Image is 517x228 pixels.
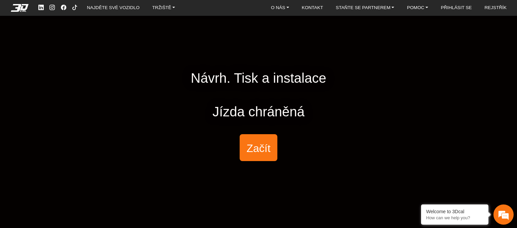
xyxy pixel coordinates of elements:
[484,5,507,10] font: REJSTŘÍK
[152,5,171,10] font: TRŽIŠTĚ
[302,5,323,10] font: KONTAKT
[240,134,277,161] button: Začít
[426,209,483,214] div: Welcome to 3Dcal
[271,5,285,10] font: O NÁS
[191,71,326,85] font: Návrh. Tisk a instalace
[87,5,139,10] font: NAJDĚTE SVÉ VOZIDLO
[84,3,142,12] a: NAJDĚTE SVÉ VOZIDLO
[246,142,270,154] font: Začít
[407,5,424,10] font: POMOC
[268,3,292,12] a: O NÁS
[426,215,483,220] p: How can we help you?
[404,3,431,12] a: POMOC
[149,3,178,12] a: TRŽIŠTĚ
[299,3,326,12] a: KONTAKT
[333,3,397,12] a: STAŇTE SE PARTNEREM
[212,104,305,119] font: Jízda chráněná
[441,5,472,10] font: PŘIHLÁSIT SE
[336,5,390,10] font: STAŇTE SE PARTNEREM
